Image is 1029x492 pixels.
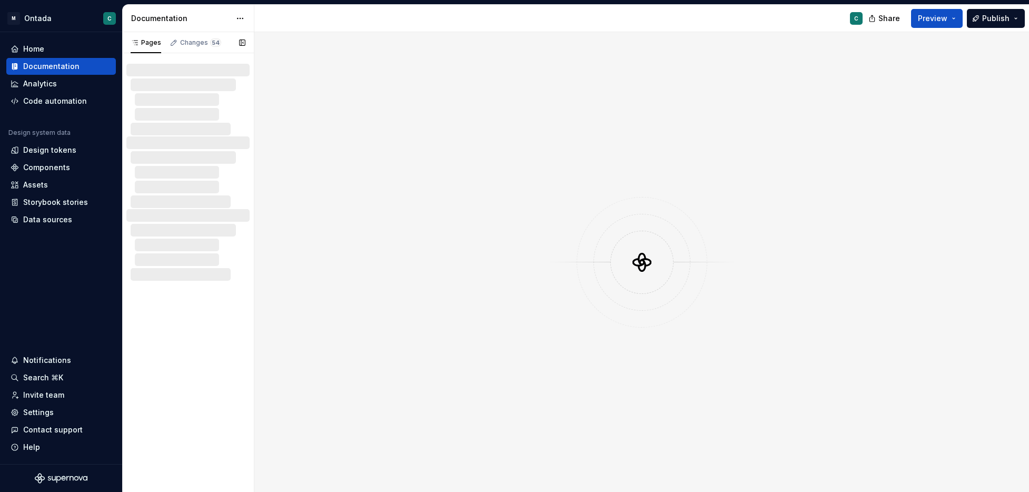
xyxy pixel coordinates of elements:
span: Share [878,13,900,24]
div: Assets [23,180,48,190]
div: Documentation [131,13,231,24]
div: Design system data [8,129,71,137]
div: Pages [131,38,161,47]
div: Analytics [23,78,57,89]
button: Preview [911,9,963,28]
span: 54 [210,38,221,47]
div: Ontada [24,13,52,24]
div: Data sources [23,214,72,225]
div: Changes [180,38,221,47]
div: Settings [23,407,54,418]
button: Notifications [6,352,116,369]
button: Publish [967,9,1025,28]
button: Help [6,439,116,456]
a: Analytics [6,75,116,92]
div: Contact support [23,425,83,435]
button: Share [863,9,907,28]
span: Preview [918,13,947,24]
a: Documentation [6,58,116,75]
div: M [7,12,20,25]
div: Invite team [23,390,64,400]
div: Home [23,44,44,54]
a: Design tokens [6,142,116,159]
div: Components [23,162,70,173]
div: C [854,14,858,23]
a: Data sources [6,211,116,228]
a: Assets [6,176,116,193]
button: Search ⌘K [6,369,116,386]
a: Settings [6,404,116,421]
a: Invite team [6,387,116,404]
button: Contact support [6,421,116,438]
div: C [107,14,112,23]
a: Home [6,41,116,57]
div: Help [23,442,40,452]
a: Storybook stories [6,194,116,211]
div: Search ⌘K [23,372,63,383]
div: Design tokens [23,145,76,155]
svg: Supernova Logo [35,473,87,484]
div: Code automation [23,96,87,106]
span: Publish [982,13,1010,24]
div: Documentation [23,61,80,72]
button: MOntadaC [2,7,120,29]
div: Storybook stories [23,197,88,208]
a: Code automation [6,93,116,110]
a: Components [6,159,116,176]
div: Notifications [23,355,71,366]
